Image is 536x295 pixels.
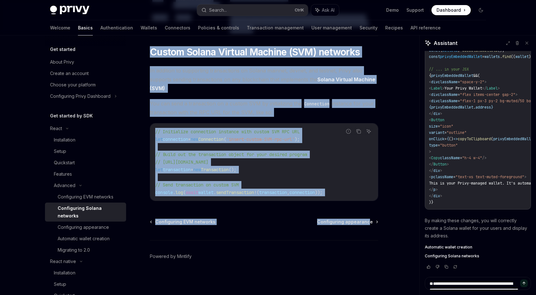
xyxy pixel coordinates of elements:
span: div [433,168,440,173]
a: User management [311,20,352,35]
button: Send message [520,279,528,287]
span: wallet [198,190,214,195]
a: Automatic wallet creation [425,245,531,250]
a: Transaction management [247,20,304,35]
span: ( [257,190,259,195]
span: < [429,79,431,85]
button: Ask AI [365,127,373,135]
span: ( [491,136,493,141]
span: connection [163,136,188,142]
span: > [498,86,500,91]
span: privyEmbeddedWallet [431,105,473,110]
img: dark logo [50,6,89,15]
span: Button [433,162,447,167]
span: > [440,111,442,116]
span: = [444,136,447,141]
span: "space-y-2" [460,79,484,85]
span: Configuring EVM networks [155,219,215,225]
span: < [429,86,431,91]
div: Configuring Privy Dashboard [50,92,111,100]
span: { [429,73,431,78]
span: Transaction [201,167,229,173]
span: (( [511,54,515,59]
a: Features [45,168,126,180]
span: // Send transaction on custom SVM [155,182,239,188]
span: </ [429,168,433,173]
span: = [482,54,484,59]
span: > [442,86,444,91]
a: Migrating to 2.0 [45,244,126,256]
span: let [155,167,163,173]
span: new [193,167,201,173]
span: } [458,48,460,53]
span: "text-xs text-muted-foreground" [456,174,524,179]
a: Connectors [165,20,190,35]
span: wallets [442,48,458,53]
div: Installation [54,269,75,277]
span: ( [224,136,226,142]
a: Welcome [50,20,70,35]
span: = [438,124,440,129]
span: console [155,190,173,195]
span: const [429,48,440,53]
span: < [429,174,431,179]
span: div [431,98,438,104]
span: className [440,155,460,160]
span: > [447,162,449,167]
a: Basics [78,20,93,35]
span: Button [431,117,444,122]
span: Configuring Solana networks [425,254,479,259]
span: useSolanaWallets [462,48,498,53]
span: )} [429,200,433,205]
a: About Privy [45,56,126,68]
span: { [447,136,449,141]
span: div [431,79,438,85]
span: ); [295,136,300,142]
a: Configuring Solana networks [425,254,531,259]
a: Recipes [385,20,403,35]
span: Configuring appearance [317,219,373,225]
span: = [438,143,440,148]
span: Automatic wallet creation [425,245,472,250]
span: } [491,105,493,110]
span: )); [315,190,322,195]
span: (); [498,48,504,53]
div: Search... [209,6,227,14]
span: div [433,193,440,198]
div: Features [54,170,72,178]
code: Connection [302,100,332,107]
span: privyEmbeddedWallet [440,54,482,59]
span: (); [229,167,236,173]
span: => [453,136,458,141]
span: > [484,79,487,85]
span: Ask AI [322,7,335,13]
a: Powered by Mintlify [150,253,192,260]
div: Installation [54,136,75,144]
a: Support [406,7,424,13]
span: Label [431,86,442,91]
span: type [429,143,438,148]
a: Choose your platform [45,79,126,91]
span: > [440,168,442,173]
a: Configuring appearance [45,222,126,233]
span: > [429,149,431,154]
span: . [173,190,175,195]
span: "flex items-center gap-2" [460,92,515,97]
a: Wallets [141,20,157,35]
span: = [460,155,462,160]
span: p [431,174,433,179]
span: transaction [259,190,287,195]
button: Toggle dark mode [476,5,486,15]
span: ! [254,190,257,195]
div: Configuring appearance [58,223,109,231]
span: transaction [163,167,191,173]
span: = [458,98,460,104]
span: div [431,92,438,97]
a: Configuring EVM networks [45,191,126,203]
span: 'insert-custom-SVM-rpc-url' [226,136,295,142]
span: = [458,79,460,85]
span: = [191,167,193,173]
div: Choose your platform [50,81,96,89]
a: Create an account [45,68,126,79]
a: API reference [411,20,441,35]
